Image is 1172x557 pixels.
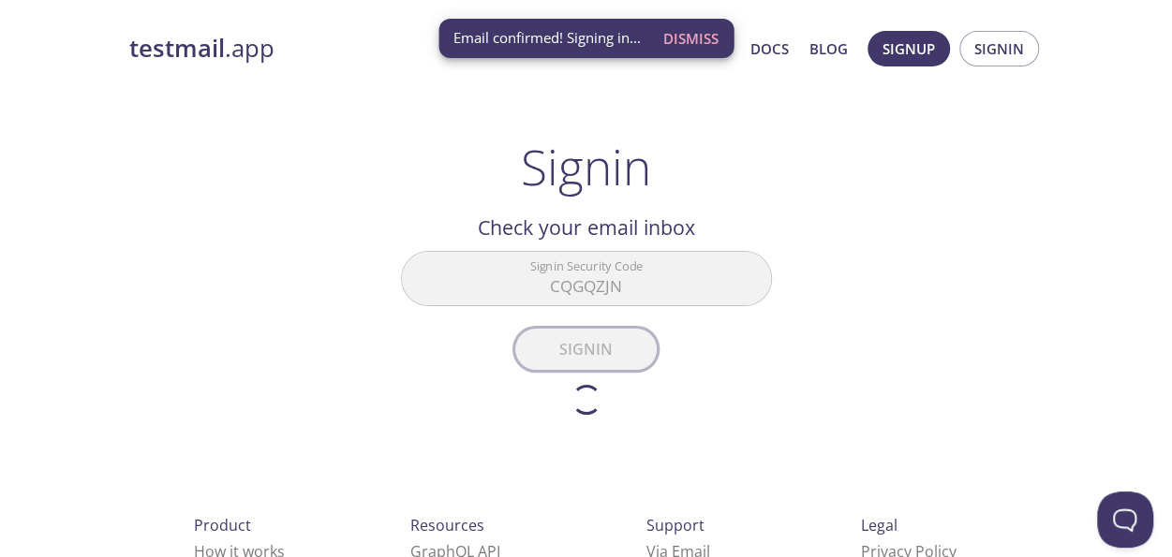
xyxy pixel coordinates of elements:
span: Support [646,515,705,535]
span: Legal [861,515,898,535]
button: Signup [868,31,950,66]
span: Signin [974,37,1024,61]
span: Product [194,515,251,535]
strong: testmail [129,32,225,65]
h1: Signin [521,139,651,195]
button: Dismiss [656,21,726,56]
span: Signup [883,37,935,61]
span: Resources [410,515,484,535]
button: Signin [959,31,1039,66]
span: Email confirmed! Signing in... [453,28,641,48]
a: testmail.app [129,33,570,65]
a: Docs [750,37,789,61]
span: Dismiss [663,26,719,51]
a: Blog [809,37,848,61]
h2: Check your email inbox [401,212,772,243]
iframe: Help Scout Beacon - Open [1097,491,1153,548]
